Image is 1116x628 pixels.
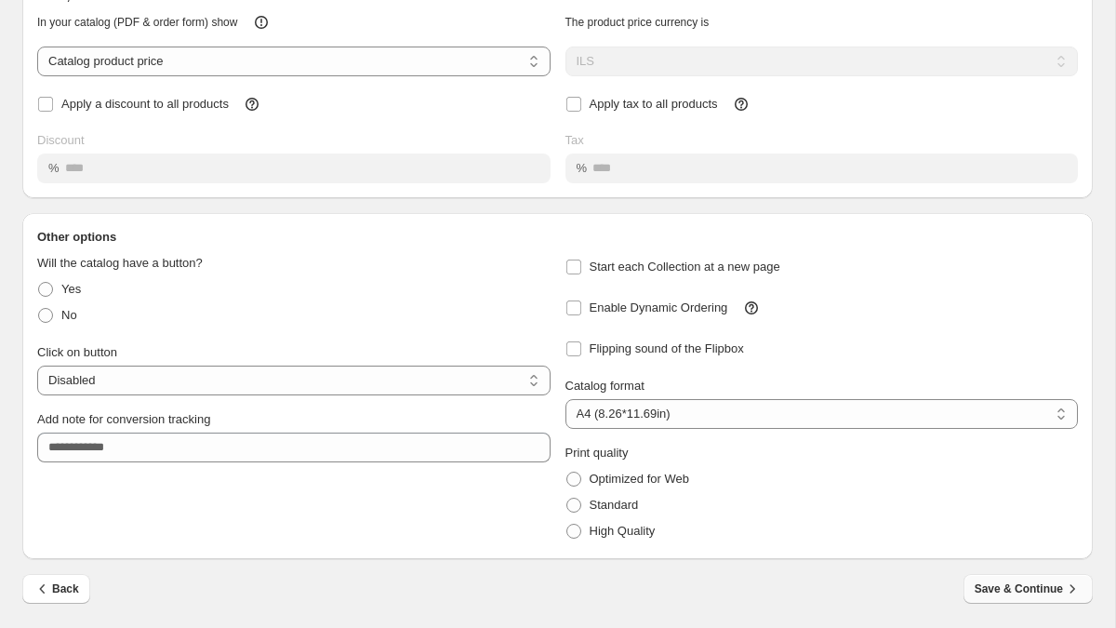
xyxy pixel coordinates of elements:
[590,301,728,314] span: Enable Dynamic Ordering
[590,472,689,486] span: Optimized for Web
[565,16,710,29] span: The product price currency is
[577,161,588,175] span: %
[565,446,629,460] span: Print quality
[37,345,117,359] span: Click on button
[975,580,1082,598] span: Save & Continue
[22,574,90,604] button: Back
[33,580,79,598] span: Back
[590,341,744,355] span: Flipping sound of the Flipbox
[37,133,85,147] span: Discount
[37,16,237,29] span: In your catalog (PDF & order form) show
[590,97,718,111] span: Apply tax to all products
[590,524,656,538] span: High Quality
[565,133,584,147] span: Tax
[61,282,81,296] span: Yes
[590,498,639,512] span: Standard
[963,574,1093,604] button: Save & Continue
[565,379,644,393] span: Catalog format
[48,161,60,175] span: %
[61,308,77,322] span: No
[590,260,780,274] span: Start each Collection at a new page
[37,256,203,270] span: Will the catalog have a button?
[61,97,229,111] span: Apply a discount to all products
[37,228,1078,247] h2: Other options
[37,412,210,426] span: Add note for conversion tracking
